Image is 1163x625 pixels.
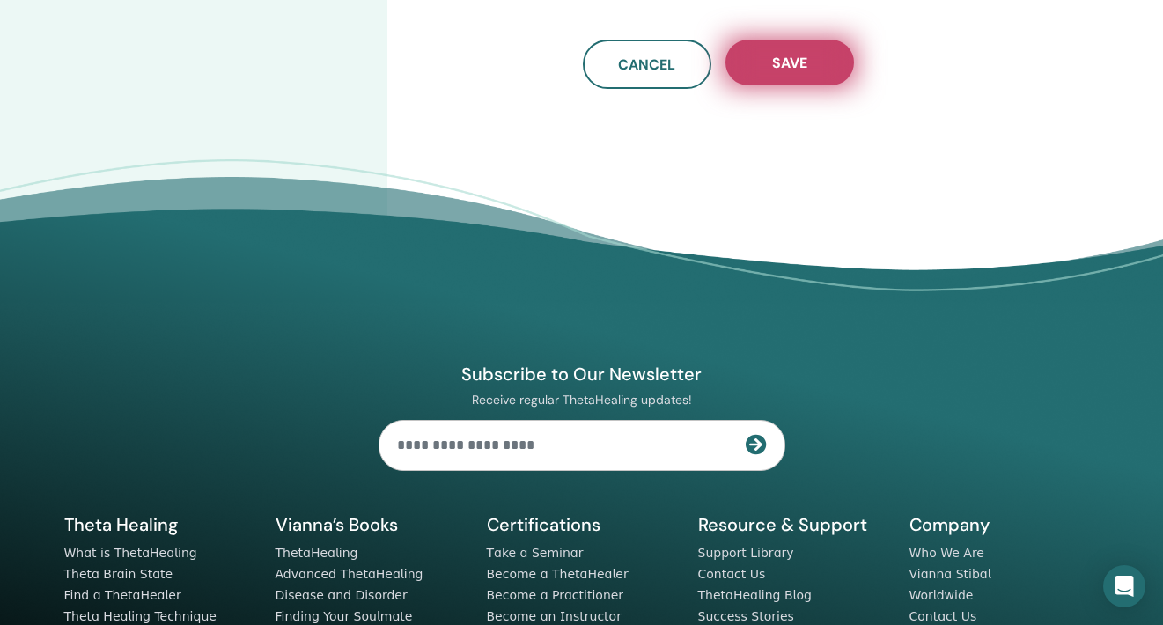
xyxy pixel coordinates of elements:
a: Find a ThetaHealer [64,588,181,602]
a: Become a ThetaHealer [487,567,629,581]
a: Support Library [698,546,794,560]
span: Cancel [618,55,675,74]
h4: Subscribe to Our Newsletter [379,363,785,386]
span: Save [772,54,807,72]
a: Who We Are [909,546,984,560]
a: Theta Brain State [64,567,173,581]
div: Open Intercom Messenger [1103,565,1145,607]
h5: Vianna’s Books [276,513,466,536]
a: Theta Healing Technique [64,609,217,623]
a: Disease and Disorder [276,588,408,602]
a: Success Stories [698,609,794,623]
a: Contact Us [698,567,766,581]
a: Vianna Stibal [909,567,991,581]
a: Contact Us [909,609,977,623]
a: ThetaHealing [276,546,358,560]
a: Worldwide [909,588,974,602]
h5: Resource & Support [698,513,888,536]
a: Cancel [583,40,711,89]
a: Become an Instructor [487,609,622,623]
a: What is ThetaHealing [64,546,197,560]
a: Take a Seminar [487,546,584,560]
a: Become a Practitioner [487,588,624,602]
h5: Theta Healing [64,513,254,536]
a: Finding Your Soulmate [276,609,413,623]
p: Receive regular ThetaHealing updates! [379,392,785,408]
a: Advanced ThetaHealing [276,567,423,581]
a: ThetaHealing Blog [698,588,812,602]
h5: Certifications [487,513,677,536]
button: Save [725,40,854,85]
h5: Company [909,513,1100,536]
